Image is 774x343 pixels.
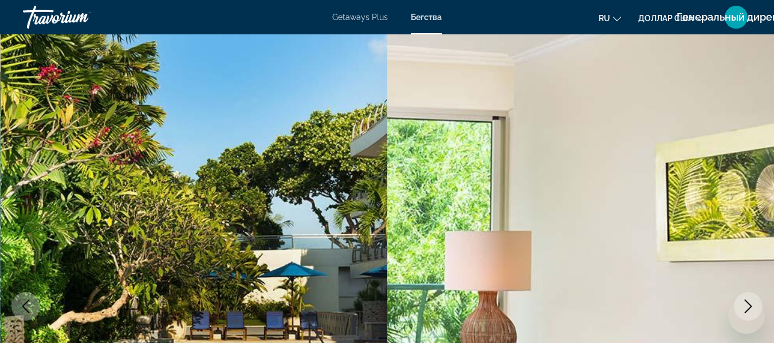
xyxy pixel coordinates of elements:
[638,10,704,26] button: Изменить валюту
[332,13,388,22] a: Getaways Plus
[11,292,40,321] button: Previous image
[411,13,442,22] a: Бегства
[23,2,137,32] a: Травориум
[599,10,621,26] button: Изменить язык
[638,14,693,23] font: доллар США
[721,5,751,29] button: Меню пользователя
[599,14,610,23] font: ru
[734,292,763,321] button: Next image
[728,297,765,334] iframe: Кнопка запуска окна обмена сообщениями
